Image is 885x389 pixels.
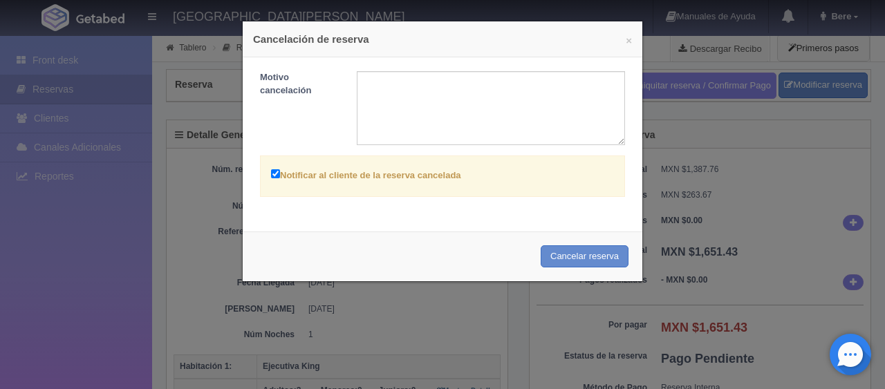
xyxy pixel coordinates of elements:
[271,169,280,178] input: Notificar al cliente de la reserva cancelada
[541,245,628,268] button: Cancelar reserva
[626,35,632,46] button: ×
[250,71,346,97] label: Motivo cancelación
[271,167,461,182] label: Notificar al cliente de la reserva cancelada
[253,32,632,46] h4: Cancelación de reserva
